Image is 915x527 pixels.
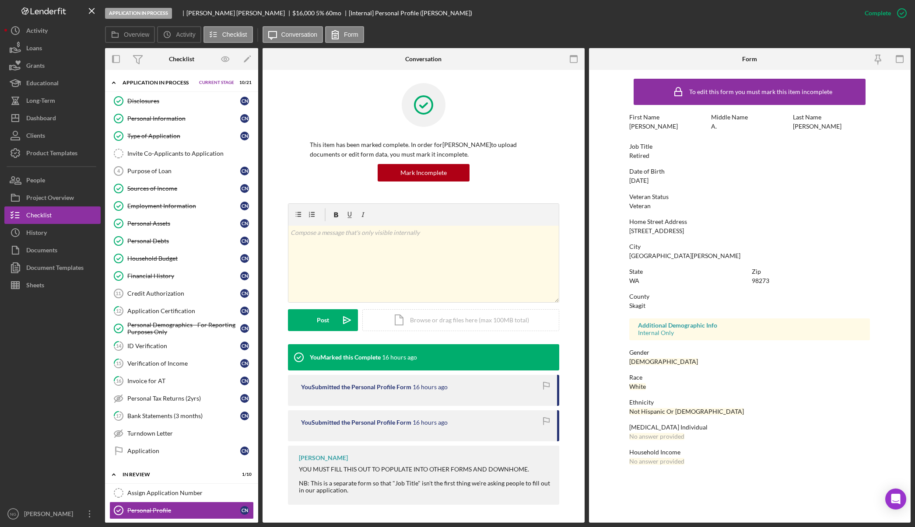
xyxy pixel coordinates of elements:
div: 5 % [316,10,324,17]
text: NG [10,512,16,517]
time: 2025-09-26 23:28 [413,419,448,426]
button: Mark Incomplete [378,164,470,181]
a: Type of ApplicationCN [109,127,254,145]
div: C N [240,412,249,420]
button: Form [325,26,364,43]
div: [DATE] [629,177,649,184]
div: You Submitted the Personal Profile Form [301,384,411,391]
div: Form [742,56,757,63]
div: C N [240,272,249,280]
div: Personal Debts [127,237,240,244]
div: [PERSON_NAME] [629,123,678,130]
div: Verification of Income [127,360,240,367]
time: 2025-09-27 00:11 [382,354,417,361]
label: Form [344,31,358,38]
button: Clients [4,127,101,144]
div: First Name [629,114,707,121]
tspan: 16 [116,378,122,384]
button: Checklist [203,26,253,43]
div: Turndown Letter [127,430,253,437]
a: 4Purpose of LoanCN [109,162,254,180]
button: Document Templates [4,259,101,276]
div: Dashboard [26,109,56,129]
div: Disclosures [127,98,240,105]
div: C N [240,132,249,140]
div: 98273 [752,277,769,284]
div: ID Verification [127,342,240,349]
a: Sheets [4,276,101,294]
div: People [26,171,45,191]
div: Middle Name [711,114,789,121]
a: 15Verification of IncomeCN [109,355,254,372]
button: Product Templates [4,144,101,162]
button: Long-Term [4,92,101,109]
div: C N [240,219,249,228]
div: [PERSON_NAME] [299,454,348,461]
div: C N [240,202,249,210]
div: C N [240,506,249,515]
div: C N [240,114,249,123]
a: ApplicationCN [109,442,254,460]
div: Household Income [629,449,870,456]
div: Sources of Income [127,185,240,192]
label: Activity [176,31,195,38]
div: Employment Information [127,202,240,209]
div: Checklist [26,206,52,226]
a: Educational [4,74,101,92]
a: DisclosuresCN [109,92,254,110]
div: WA [629,277,639,284]
button: Project Overview [4,189,101,206]
div: Personal Demographics - For Reporting Purposes Only [127,321,240,335]
div: Invoice for AT [127,377,240,384]
div: To edit this form you must mark this item incomplete [689,88,832,95]
a: Activity [4,22,101,39]
a: Invite Co-Applicants to Application [109,145,254,162]
div: [STREET_ADDRESS] [629,227,684,234]
a: 14ID VerificationCN [109,337,254,355]
button: Checklist [4,206,101,224]
div: Conversation [405,56,442,63]
div: C N [240,167,249,175]
div: A. [711,123,717,130]
div: Zip [752,268,870,275]
div: C N [240,237,249,245]
a: Personal Tax Returns (2yrs)CN [109,390,254,407]
div: No answer provided [629,458,684,465]
div: [PERSON_NAME] [22,505,79,525]
div: Application [127,447,240,454]
div: Grants [26,57,45,77]
div: NB: This is a separate form so that "Job Title" isn't the first thing we're asking people to fill... [299,480,550,494]
div: Purpose of Loan [127,168,240,175]
tspan: 12 [116,308,121,314]
div: Long-Term [26,92,55,112]
div: Document Templates [26,259,84,279]
time: 2025-09-26 23:28 [413,384,448,391]
div: Open Intercom Messenger [885,489,906,510]
label: Conversation [281,31,318,38]
p: This item has been marked complete. In order for [PERSON_NAME] to upload documents or edit form d... [310,140,537,160]
div: Additional Demographic Info [638,322,861,329]
button: NG[PERSON_NAME] [4,505,101,523]
div: Credit Authorization [127,290,240,297]
div: Race [629,374,870,381]
a: Sources of IncomeCN [109,180,254,197]
div: Date of Birth [629,168,870,175]
button: Activity [157,26,201,43]
div: City [629,243,870,250]
div: C N [240,97,249,105]
div: Application In Process [105,8,172,19]
div: Personal Information [127,115,240,122]
div: Educational [26,74,59,94]
tspan: 11 [116,291,121,296]
a: History [4,224,101,241]
div: County [629,293,870,300]
a: Financial HistoryCN [109,267,254,285]
div: Invite Co-Applicants to Application [127,150,253,157]
div: C N [240,377,249,385]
